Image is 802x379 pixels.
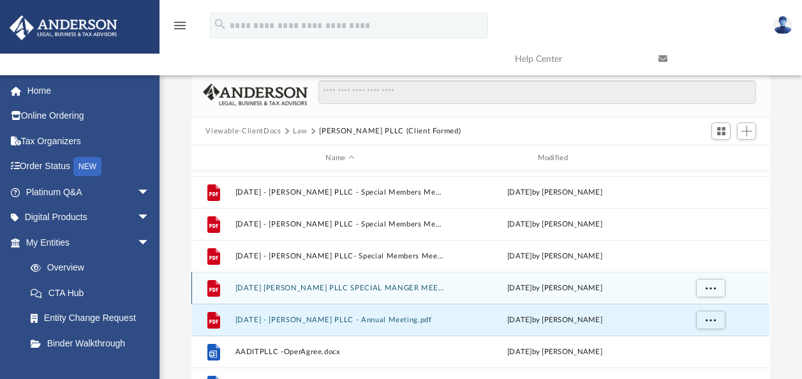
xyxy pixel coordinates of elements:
[450,251,660,262] div: [DATE] by [PERSON_NAME]
[9,103,169,129] a: Online Ordering
[450,346,660,358] div: [DATE] by [PERSON_NAME]
[9,78,169,103] a: Home
[9,205,169,230] a: Digital Productsarrow_drop_down
[235,220,445,228] button: [DATE] - [PERSON_NAME] PLLC - Special Members Meeting.pdf
[235,348,445,356] button: AADITPLLC -OperAgree.docx
[172,24,188,33] a: menu
[318,80,756,105] input: Search files and folders
[665,152,755,164] div: id
[235,188,445,197] button: [DATE] - [PERSON_NAME] PLLC - Special Members Meeting - DocuSigned.pdf
[9,128,169,154] a: Tax Organizers
[319,126,461,137] button: [PERSON_NAME] PLLC (Client Formed)
[450,152,660,164] div: Modified
[213,17,227,31] i: search
[9,179,169,205] a: Platinum Q&Aarrow_drop_down
[235,252,445,260] button: [DATE] - [PERSON_NAME] PLLC- Special Members Meeting.pdf
[450,187,660,198] div: [DATE] by [PERSON_NAME]
[450,219,660,230] div: [DATE] by [PERSON_NAME]
[205,126,281,137] button: Viewable-ClientDocs
[18,255,169,281] a: Overview
[293,126,308,137] button: Law
[737,123,756,140] button: Add
[696,215,725,234] button: More options
[137,179,163,205] span: arrow_drop_down
[696,311,725,330] button: More options
[450,315,660,326] div: [DATE] by [PERSON_NAME]
[172,18,188,33] i: menu
[235,316,445,324] button: [DATE] - [PERSON_NAME] PLLC - Annual Meeting.pdf
[18,331,169,356] a: Binder Walkthrough
[696,183,725,202] button: More options
[696,279,725,298] button: More options
[18,306,169,331] a: Entity Change Request
[18,280,169,306] a: CTA Hub
[197,152,229,164] div: id
[235,152,445,164] div: Name
[696,247,725,266] button: More options
[505,34,649,84] a: Help Center
[711,123,731,140] button: Switch to Grid View
[73,157,101,176] div: NEW
[9,230,169,255] a: My Entitiesarrow_drop_down
[6,15,121,40] img: Anderson Advisors Platinum Portal
[9,154,169,180] a: Order StatusNEW
[450,283,660,294] div: [DATE] by [PERSON_NAME]
[235,284,445,292] button: [DATE] [PERSON_NAME] PLLC SPECIAL MANGER MEETING.pdf
[137,205,163,231] span: arrow_drop_down
[773,16,792,34] img: User Pic
[137,230,163,256] span: arrow_drop_down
